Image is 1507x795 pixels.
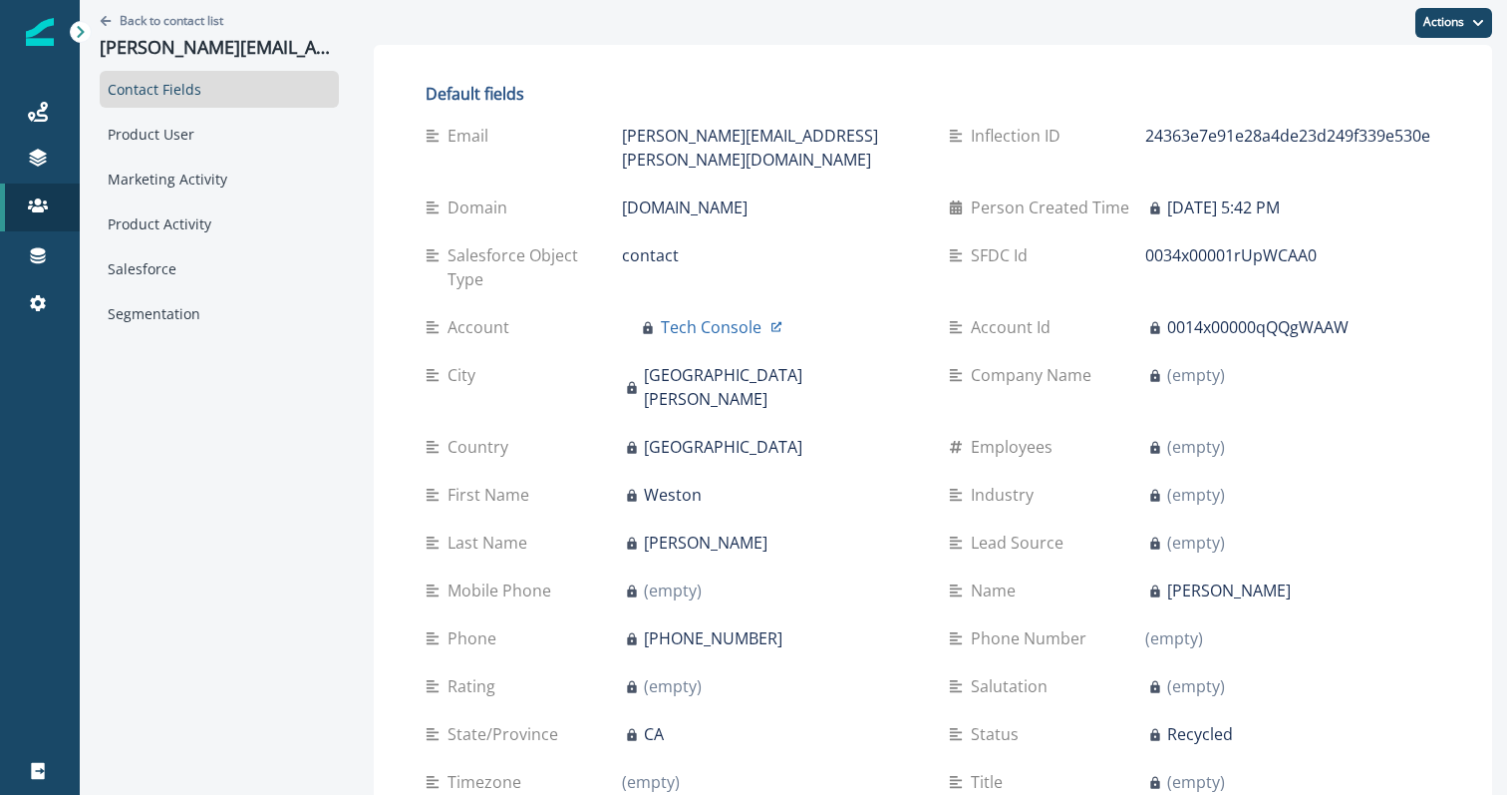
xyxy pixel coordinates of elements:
p: (empty) [1167,770,1225,794]
p: [DOMAIN_NAME] [622,196,748,219]
p: (empty) [1167,531,1225,555]
p: Salesforce Object Type [448,243,622,291]
p: (empty) [644,579,702,602]
p: 0034x00001rUpWCAA0 [1145,243,1317,267]
p: [PERSON_NAME][EMAIL_ADDRESS][PERSON_NAME][DOMAIN_NAME] [100,37,339,59]
p: First Name [448,483,537,507]
div: Product User [100,116,339,153]
p: (empty) [1167,483,1225,507]
p: Person Created Time [971,196,1137,219]
div: Product Activity [100,205,339,242]
p: (empty) [1167,363,1225,387]
p: Lead Source [971,531,1071,555]
p: (empty) [622,770,680,794]
p: [GEOGRAPHIC_DATA][PERSON_NAME] [644,363,917,411]
p: [PERSON_NAME] [1167,579,1291,602]
p: Domain [448,196,515,219]
p: Weston [644,483,702,507]
p: (empty) [644,674,702,698]
p: City [448,363,483,387]
p: Back to contact list [120,12,223,29]
div: Marketing Activity [100,161,339,198]
div: Segmentation [100,295,339,332]
p: Account Id [971,315,1058,339]
p: Industry [971,483,1042,507]
p: Status [971,722,1027,746]
p: (empty) [1145,626,1203,650]
p: State/Province [448,722,566,746]
p: Employees [971,435,1060,459]
h2: Default fields [426,85,1440,104]
p: Account [448,315,517,339]
p: contact [622,243,679,267]
p: Country [448,435,516,459]
button: Go back [100,12,223,29]
p: Title [971,770,1011,794]
p: SFDC Id [971,243,1036,267]
p: Recycled [1167,722,1233,746]
p: [PERSON_NAME] [644,531,767,555]
p: 24363e7e91e28a4de23d249f339e530e [1145,124,1430,148]
p: [PERSON_NAME][EMAIL_ADDRESS][PERSON_NAME][DOMAIN_NAME] [622,124,917,172]
button: Actions [1415,8,1492,38]
p: Email [448,124,496,148]
img: Inflection [26,18,54,46]
p: Company Name [971,363,1099,387]
p: Inflection ID [971,124,1068,148]
p: Rating [448,674,503,698]
p: (empty) [1167,674,1225,698]
p: Timezone [448,770,529,794]
p: Name [971,579,1024,602]
p: Salutation [971,674,1055,698]
p: Phone Number [971,626,1094,650]
p: [PHONE_NUMBER] [644,626,782,650]
p: [GEOGRAPHIC_DATA] [644,435,802,459]
div: Salesforce [100,250,339,287]
p: Phone [448,626,504,650]
p: CA [644,722,664,746]
p: Last Name [448,531,535,555]
p: Mobile Phone [448,579,559,602]
p: [DATE] 5:42 PM [1167,196,1280,219]
p: 0014x00000qQQgWAAW [1167,315,1349,339]
p: Tech Console [661,315,761,339]
p: (empty) [1167,435,1225,459]
div: Contact Fields [100,71,339,108]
